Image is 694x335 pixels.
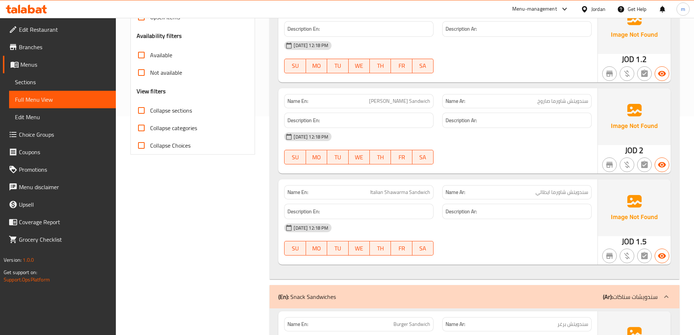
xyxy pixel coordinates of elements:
[620,66,634,81] button: Purchased item
[415,61,431,71] span: SA
[598,88,671,145] img: Ae5nvW7+0k+MAAAAAElFTkSuQmCC
[4,268,37,277] span: Get support on:
[622,52,634,66] span: JOD
[327,59,348,73] button: TU
[373,61,388,71] span: TH
[370,59,391,73] button: TH
[278,291,289,302] b: (En):
[412,59,434,73] button: SA
[412,150,434,164] button: SA
[394,152,409,163] span: FR
[287,24,320,34] strong: Description En:
[373,152,388,163] span: TH
[137,32,182,40] h3: Availability filters
[3,213,116,231] a: Coverage Report
[3,143,116,161] a: Coupons
[3,178,116,196] a: Menu disclaimer
[681,5,685,13] span: m
[446,116,477,125] strong: Description Ar:
[19,165,110,174] span: Promotions
[602,157,617,172] button: Not branch specific item
[287,61,303,71] span: SU
[369,97,430,105] span: [PERSON_NAME] Sandwich
[306,241,327,256] button: MO
[394,61,409,71] span: FR
[287,207,320,216] strong: Description En:
[3,231,116,248] a: Grocery Checklist
[391,59,412,73] button: FR
[327,241,348,256] button: TU
[603,292,658,301] p: سندويشات سناكات
[150,106,192,115] span: Collapse sections
[446,24,477,34] strong: Description Ar:
[23,255,34,265] span: 1.0.0
[291,133,331,140] span: [DATE] 12:18 PM
[15,113,110,121] span: Edit Menu
[291,225,331,231] span: [DATE] 12:18 PM
[598,179,671,236] img: Ae5nvW7+0k+MAAAAAElFTkSuQmCC
[391,150,412,164] button: FR
[625,143,638,157] span: JOD
[352,61,367,71] span: WE
[370,188,430,196] span: Italian Shawarma Sandwich
[287,152,303,163] span: SU
[9,108,116,126] a: Edit Menu
[15,95,110,104] span: Full Menu View
[309,61,324,71] span: MO
[620,157,634,172] button: Purchased item
[349,59,370,73] button: WE
[620,249,634,263] button: Purchased item
[602,66,617,81] button: Not branch specific item
[446,188,465,196] strong: Name Ar:
[352,243,367,254] span: WE
[602,249,617,263] button: Not branch specific item
[591,5,605,13] div: Jordan
[3,21,116,38] a: Edit Restaurant
[655,66,669,81] button: Available
[150,68,182,77] span: Not available
[373,243,388,254] span: TH
[636,52,646,66] span: 1.2
[415,152,431,163] span: SA
[9,73,116,91] a: Sections
[284,59,306,73] button: SU
[3,56,116,73] a: Menus
[19,25,110,34] span: Edit Restaurant
[4,255,21,265] span: Version:
[9,91,116,108] a: Full Menu View
[291,42,331,49] span: [DATE] 12:18 PM
[3,196,116,213] a: Upsell
[330,61,345,71] span: TU
[19,148,110,156] span: Coupons
[391,241,412,256] button: FR
[370,150,391,164] button: TH
[15,78,110,86] span: Sections
[287,188,308,196] strong: Name En:
[655,249,669,263] button: Available
[287,320,308,328] strong: Name En:
[446,97,465,105] strong: Name Ar:
[622,234,634,249] span: JOD
[537,97,588,105] span: سندويتش شاورما صاروخ
[19,200,110,209] span: Upsell
[3,126,116,143] a: Choice Groups
[19,43,110,51] span: Branches
[287,243,303,254] span: SU
[278,292,336,301] p: Snack Sandwiches
[557,320,588,328] span: سندويتش برغر
[639,143,643,157] span: 2
[655,157,669,172] button: Available
[370,241,391,256] button: TH
[150,124,197,132] span: Collapse categories
[330,152,345,163] span: TU
[284,241,306,256] button: SU
[19,218,110,226] span: Coverage Report
[270,285,679,308] div: (En): Snack Sandwiches(Ar):سندويشات سناكات
[637,249,652,263] button: Not has choices
[137,87,166,96] h3: View filters
[536,188,588,196] span: سندويتش شاورما ايطالي
[150,51,172,59] span: Available
[306,59,327,73] button: MO
[150,141,191,150] span: Collapse Choices
[446,207,477,216] strong: Description Ar:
